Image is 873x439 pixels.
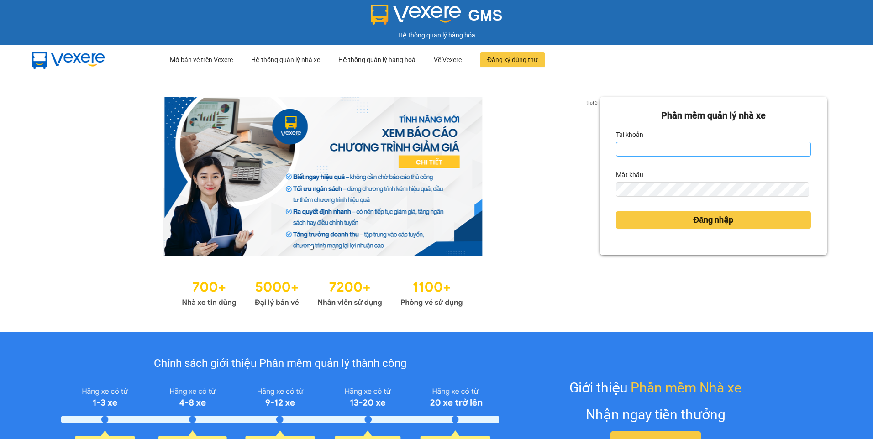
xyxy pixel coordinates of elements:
span: Đăng ký dùng thử [487,55,538,65]
img: logo 2 [371,5,461,25]
span: GMS [468,7,502,24]
div: Giới thiệu [569,377,742,398]
div: Mở bán vé trên Vexere [170,45,233,74]
div: Chính sách giới thiệu Phần mềm quản lý thành công [61,355,499,372]
div: Phần mềm quản lý nhà xe [616,109,811,123]
button: Đăng nhập [616,211,811,229]
li: slide item 1 [310,246,313,249]
img: Statistics.png [182,275,463,309]
input: Tài khoản [616,142,811,157]
div: Hệ thống quản lý nhà xe [251,45,320,74]
button: next slide / item [587,97,600,256]
span: Phần mềm Nhà xe [631,377,742,398]
li: slide item 2 [321,246,324,249]
span: Đăng nhập [693,214,733,226]
p: 1 of 3 [584,97,600,109]
button: Đăng ký dùng thử [480,52,545,67]
img: mbUUG5Q.png [23,45,114,75]
div: Hệ thống quản lý hàng hóa [2,30,871,40]
li: slide item 3 [331,246,335,249]
div: Hệ thống quản lý hàng hoá [338,45,415,74]
label: Mật khẩu [616,167,643,182]
div: Nhận ngay tiền thưởng [586,404,726,425]
div: Về Vexere [434,45,462,74]
button: previous slide / item [46,97,58,256]
label: Tài khoản [616,127,643,142]
input: Mật khẩu [616,182,809,197]
a: GMS [371,14,503,21]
